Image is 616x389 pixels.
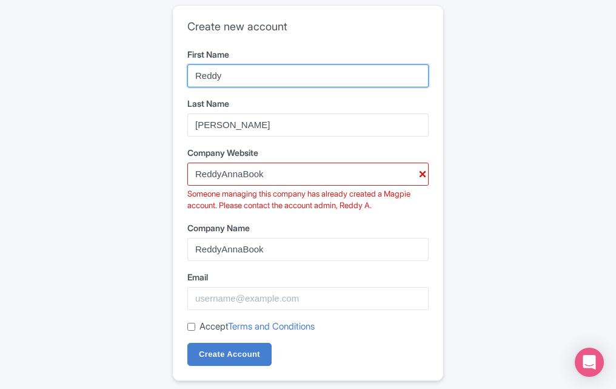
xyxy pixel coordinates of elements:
label: Company Name [187,222,429,234]
div: Open Intercom Messenger [575,348,604,377]
label: Last Name [187,97,429,110]
a: Terms and Conditions [228,320,315,332]
label: First Name [187,48,429,61]
label: Company Website [187,146,429,159]
label: Accept [199,320,315,334]
input: username@example.com [187,287,429,310]
input: Create Account [187,343,272,366]
h2: Create new account [187,20,429,33]
div: Someone managing this company has already created a Magpie account. Please contact the account ad... [187,188,429,212]
label: Email [187,271,429,283]
input: example.com [187,163,429,186]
